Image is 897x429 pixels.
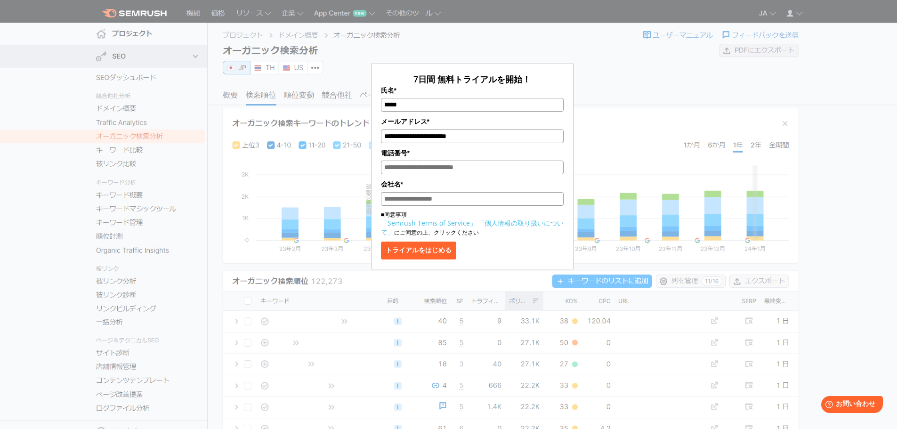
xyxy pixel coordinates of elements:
[813,392,887,419] iframe: Help widget launcher
[381,219,477,227] a: 「Semrush Terms of Service」
[381,210,564,237] p: ■同意事項 にご同意の上、クリックください
[381,219,564,236] a: 「個人情報の取り扱いについて」
[381,148,564,158] label: 電話番号*
[381,242,456,259] button: トライアルをはじめる
[381,116,564,127] label: メールアドレス*
[413,73,531,85] span: 7日間 無料トライアルを開始！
